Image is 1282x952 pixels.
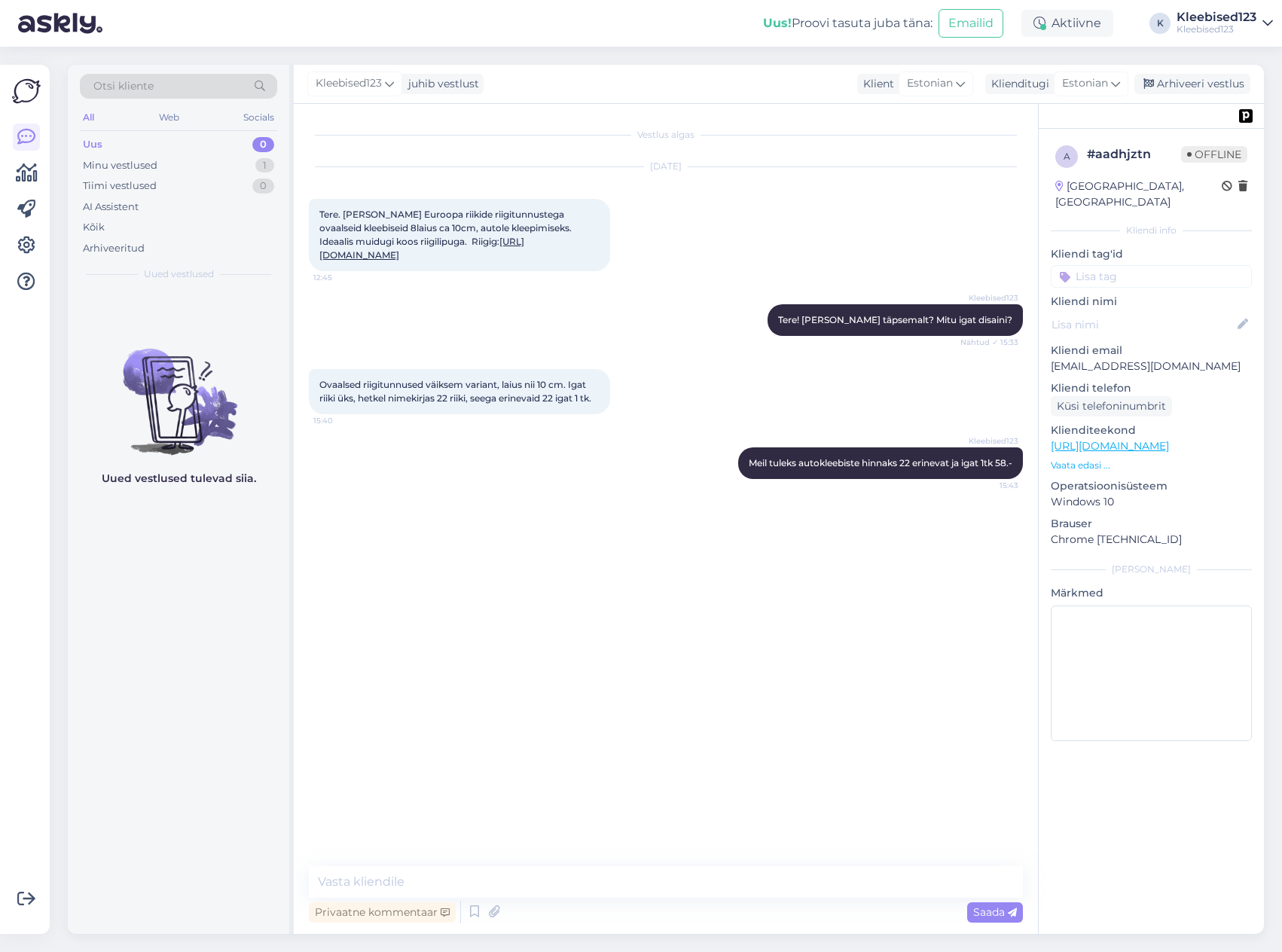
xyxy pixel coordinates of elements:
p: Märkmed [1051,585,1252,601]
div: Socials [240,108,277,127]
span: Kleebised123 [962,435,1018,447]
div: Web [156,108,182,127]
div: [PERSON_NAME] [1051,563,1252,576]
div: 0 [252,137,274,152]
div: Kliendi info [1051,224,1252,237]
div: Vestlus algas [309,128,1023,142]
span: Otsi kliente [93,78,154,94]
div: Arhiveeri vestlus [1134,74,1250,94]
img: pd [1239,109,1253,123]
img: No chats [68,322,289,457]
div: Uus [83,137,102,152]
span: Offline [1181,146,1247,163]
p: Brauser [1051,516,1252,532]
input: Lisa nimi [1052,316,1235,333]
p: Kliendi tag'id [1051,246,1252,262]
div: Proovi tasuta juba täna: [763,14,933,32]
span: Tere! [PERSON_NAME] täpsemalt? Mitu igat disaini? [778,314,1012,325]
p: Chrome [TECHNICAL_ID] [1051,532,1252,548]
span: Ovaalsed riigitunnused väiksem variant, laius nii 10 cm. Igat riiki üks, hetkel nimekirjas 22 rii... [319,379,591,404]
span: Nähtud ✓ 15:33 [960,337,1018,348]
p: Kliendi nimi [1051,294,1252,310]
p: Kliendi telefon [1051,380,1252,396]
p: Klienditeekond [1051,423,1252,438]
div: [GEOGRAPHIC_DATA], [GEOGRAPHIC_DATA] [1055,178,1222,210]
div: Kleebised123 [1177,11,1256,23]
div: Minu vestlused [83,158,157,173]
div: K [1149,13,1171,34]
input: Lisa tag [1051,265,1252,288]
img: Askly Logo [12,77,41,105]
div: Arhiveeritud [83,241,145,256]
div: All [80,108,97,127]
p: Vaata edasi ... [1051,459,1252,472]
div: [DATE] [309,160,1023,173]
span: 12:45 [313,272,370,283]
p: Windows 10 [1051,494,1252,510]
div: # aadhjztn [1087,145,1181,163]
span: Saada [973,905,1017,919]
div: Klient [857,76,894,92]
div: Tiimi vestlused [83,178,157,194]
p: Uued vestlused tulevad siia. [102,471,256,487]
span: Tere. [PERSON_NAME] Euroopa riikide riigitunnustega ovaalseid kleebiseid 8laius ca 10cm, autole k... [319,209,574,261]
div: juhib vestlust [402,76,479,92]
span: 15:40 [313,415,370,426]
span: Kleebised123 [316,75,382,92]
div: Aktiivne [1021,10,1113,37]
a: [URL][DOMAIN_NAME] [1051,439,1169,453]
span: 15:43 [962,480,1018,491]
span: Estonian [1062,75,1108,92]
div: 0 [252,178,274,194]
button: Emailid [939,9,1003,38]
span: Kleebised123 [962,292,1018,304]
div: Kõik [83,220,105,235]
p: Operatsioonisüsteem [1051,478,1252,494]
div: Kleebised123 [1177,23,1256,35]
span: Meil tuleks autokleebiste hinnaks 22 erinevat ja igat 1tk 58.- [749,457,1012,468]
a: Kleebised123Kleebised123 [1177,11,1273,35]
div: Klienditugi [985,76,1049,92]
p: Kliendi email [1051,343,1252,359]
div: Privaatne kommentaar [309,902,456,923]
span: Estonian [907,75,953,92]
div: AI Assistent [83,200,139,215]
div: Küsi telefoninumbrit [1051,396,1172,416]
span: a [1064,151,1070,162]
div: 1 [255,158,274,173]
b: Uus! [763,16,792,30]
span: Uued vestlused [144,267,214,281]
p: [EMAIL_ADDRESS][DOMAIN_NAME] [1051,359,1252,374]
